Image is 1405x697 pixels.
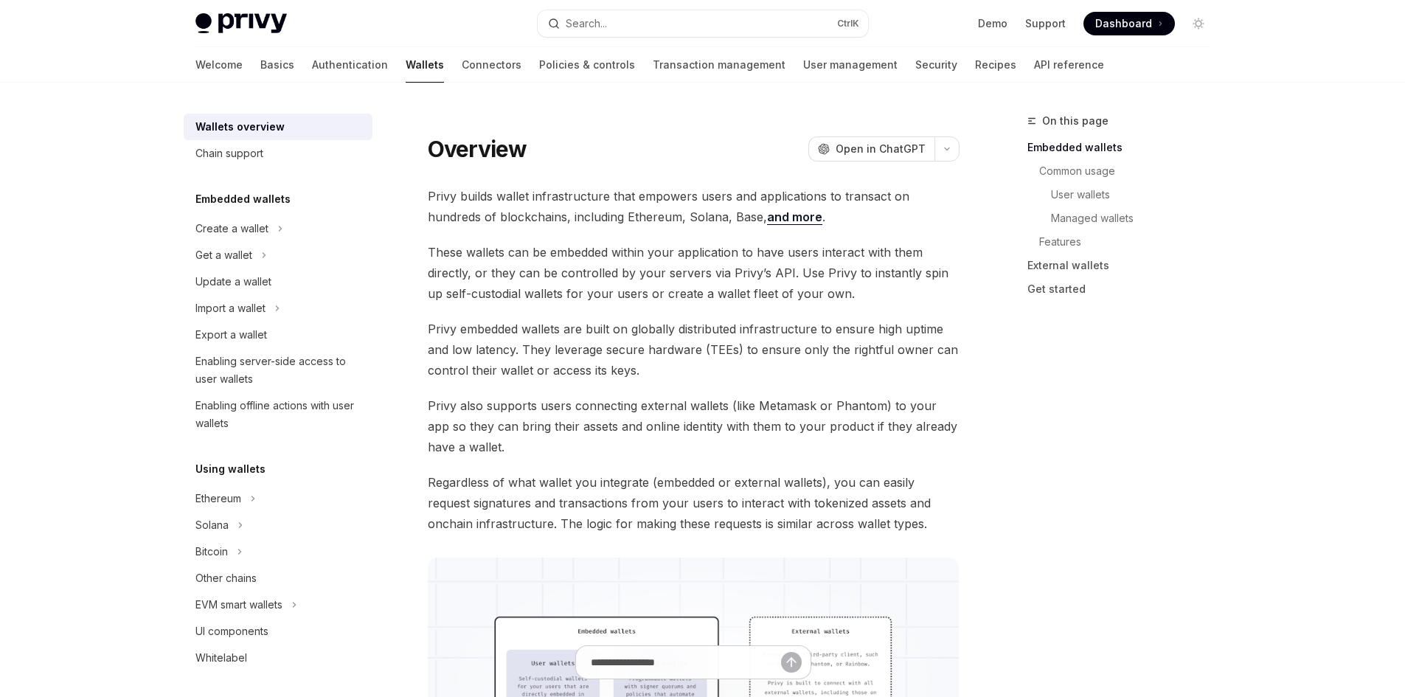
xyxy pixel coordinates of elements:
[184,114,372,140] a: Wallets overview
[312,47,388,83] a: Authentication
[428,136,527,162] h1: Overview
[195,460,266,478] h5: Using wallets
[195,273,271,291] div: Update a wallet
[184,645,372,671] a: Whitelabel
[195,649,247,667] div: Whitelabel
[428,319,960,381] span: Privy embedded wallets are built on globally distributed infrastructure to ensure high uptime and...
[184,538,372,565] button: Bitcoin
[428,186,960,227] span: Privy builds wallet infrastructure that empowers users and applications to transact on hundreds o...
[1187,12,1210,35] button: Toggle dark mode
[195,246,252,264] div: Get a wallet
[195,490,241,507] div: Ethereum
[195,596,282,614] div: EVM smart wallets
[767,209,822,225] a: and more
[260,47,294,83] a: Basics
[803,47,898,83] a: User management
[836,142,926,156] span: Open in ChatGPT
[1042,112,1109,130] span: On this page
[1027,136,1222,159] a: Embedded wallets
[1027,254,1222,277] a: External wallets
[195,623,268,640] div: UI components
[195,299,266,317] div: Import a wallet
[184,295,372,322] button: Import a wallet
[538,10,868,37] button: Search...CtrlK
[1034,47,1104,83] a: API reference
[428,395,960,457] span: Privy also supports users connecting external wallets (like Metamask or Phantom) to your app so t...
[975,47,1016,83] a: Recipes
[781,652,802,673] button: Send message
[808,136,934,162] button: Open in ChatGPT
[195,47,243,83] a: Welcome
[1027,207,1222,230] a: Managed wallets
[428,472,960,534] span: Regardless of what wallet you integrate (embedded or external wallets), you can easily request si...
[195,516,229,534] div: Solana
[184,215,372,242] button: Create a wallet
[1027,183,1222,207] a: User wallets
[184,618,372,645] a: UI components
[195,569,257,587] div: Other chains
[1027,230,1222,254] a: Features
[195,220,268,237] div: Create a wallet
[195,326,267,344] div: Export a wallet
[1025,16,1066,31] a: Support
[195,190,291,208] h5: Embedded wallets
[566,15,607,32] div: Search...
[184,512,372,538] button: Solana
[915,47,957,83] a: Security
[184,268,372,295] a: Update a wallet
[184,592,372,618] button: EVM smart wallets
[1027,159,1222,183] a: Common usage
[195,353,364,388] div: Enabling server-side access to user wallets
[184,322,372,348] a: Export a wallet
[1083,12,1175,35] a: Dashboard
[837,18,859,30] span: Ctrl K
[462,47,521,83] a: Connectors
[195,543,228,561] div: Bitcoin
[184,392,372,437] a: Enabling offline actions with user wallets
[1095,16,1152,31] span: Dashboard
[184,140,372,167] a: Chain support
[195,145,263,162] div: Chain support
[591,646,781,679] input: Ask a question...
[195,118,285,136] div: Wallets overview
[195,13,287,34] img: light logo
[653,47,785,83] a: Transaction management
[1027,277,1222,301] a: Get started
[406,47,444,83] a: Wallets
[539,47,635,83] a: Policies & controls
[978,16,1007,31] a: Demo
[184,242,372,268] button: Get a wallet
[195,397,364,432] div: Enabling offline actions with user wallets
[184,565,372,592] a: Other chains
[184,348,372,392] a: Enabling server-side access to user wallets
[184,485,372,512] button: Ethereum
[428,242,960,304] span: These wallets can be embedded within your application to have users interact with them directly, ...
